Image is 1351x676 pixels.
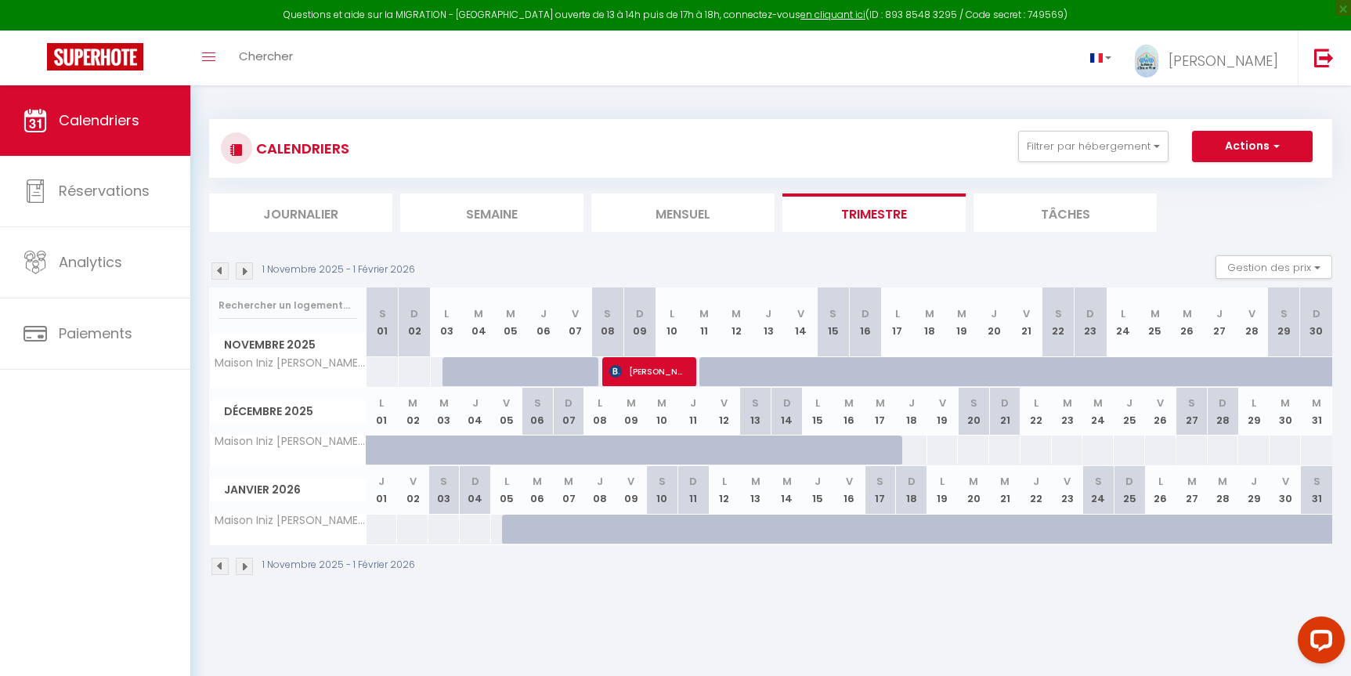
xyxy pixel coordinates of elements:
[1313,474,1320,489] abbr: S
[771,466,803,514] th: 14
[59,252,122,272] span: Analytics
[752,396,759,410] abbr: S
[677,466,709,514] th: 11
[989,466,1020,514] th: 21
[1219,396,1226,410] abbr: D
[1064,474,1071,489] abbr: V
[1095,474,1102,489] abbr: S
[408,396,417,410] abbr: M
[431,287,463,357] th: 03
[876,396,885,410] abbr: M
[474,306,483,321] abbr: M
[533,474,542,489] abbr: M
[1187,474,1197,489] abbr: M
[1188,396,1195,410] abbr: S
[722,474,727,489] abbr: L
[463,287,495,357] th: 04
[958,466,989,514] th: 20
[844,396,854,410] abbr: M
[656,287,688,357] th: 10
[1192,131,1313,162] button: Actions
[896,466,927,514] th: 18
[636,306,644,321] abbr: D
[1216,255,1332,279] button: Gestion des prix
[1135,45,1158,78] img: ...
[815,396,820,410] abbr: L
[802,388,833,436] th: 15
[659,474,666,489] abbr: S
[598,396,602,410] abbr: L
[1107,287,1139,357] th: 24
[400,193,583,232] li: Semaine
[367,388,398,436] th: 01
[802,466,833,514] th: 15
[1218,474,1227,489] abbr: M
[609,356,685,386] span: [PERSON_NAME]
[627,474,634,489] abbr: V
[604,306,611,321] abbr: S
[865,466,896,514] th: 17
[939,396,946,410] abbr: V
[1055,306,1062,321] abbr: S
[503,396,510,410] abbr: V
[782,193,966,232] li: Trimestre
[1270,466,1301,514] th: 30
[559,287,591,357] th: 07
[428,466,460,514] th: 03
[677,388,709,436] th: 11
[444,306,449,321] abbr: L
[1285,610,1351,676] iframe: LiveChat chat widget
[958,388,989,436] th: 20
[771,388,803,436] th: 14
[367,466,398,514] th: 01
[751,474,760,489] abbr: M
[1176,388,1208,436] th: 27
[1312,396,1321,410] abbr: M
[940,474,945,489] abbr: L
[881,287,913,357] th: 17
[262,262,415,277] p: 1 Novembre 2025 - 1 Février 2026
[1169,51,1278,70] span: [PERSON_NAME]
[896,388,927,436] th: 18
[969,474,978,489] abbr: M
[428,388,460,436] th: 03
[553,388,584,436] th: 07
[367,287,399,357] th: 01
[1235,287,1267,357] th: 28
[1157,396,1164,410] abbr: V
[1158,474,1163,489] abbr: L
[699,306,709,321] abbr: M
[833,388,865,436] th: 16
[1248,306,1255,321] abbr: V
[1151,306,1160,321] abbr: M
[1020,388,1052,436] th: 22
[47,43,143,70] img: Super Booking
[1314,48,1334,67] img: logout
[849,287,881,357] th: 16
[210,400,366,423] span: Décembre 2025
[1251,474,1257,489] abbr: J
[627,396,636,410] abbr: M
[379,396,384,410] abbr: L
[1125,474,1133,489] abbr: D
[785,287,817,357] th: 14
[689,474,697,489] abbr: D
[553,466,584,514] th: 07
[957,306,966,321] abbr: M
[709,466,740,514] th: 12
[1208,466,1239,514] th: 28
[410,474,417,489] abbr: V
[927,388,959,436] th: 19
[540,306,547,321] abbr: J
[491,388,522,436] th: 05
[1281,306,1288,321] abbr: S
[1145,466,1176,514] th: 26
[1121,306,1125,321] abbr: L
[970,396,977,410] abbr: S
[1010,287,1042,357] th: 21
[212,436,369,447] span: Maison Iniz [PERSON_NAME] à [GEOGRAPHIC_DATA][PERSON_NAME] face Ria d’Étel
[504,474,509,489] abbr: L
[1238,466,1270,514] th: 29
[212,357,369,369] span: Maison Iniz [PERSON_NAME] à [GEOGRAPHIC_DATA][PERSON_NAME] face Ria d’Étel
[690,396,696,410] abbr: J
